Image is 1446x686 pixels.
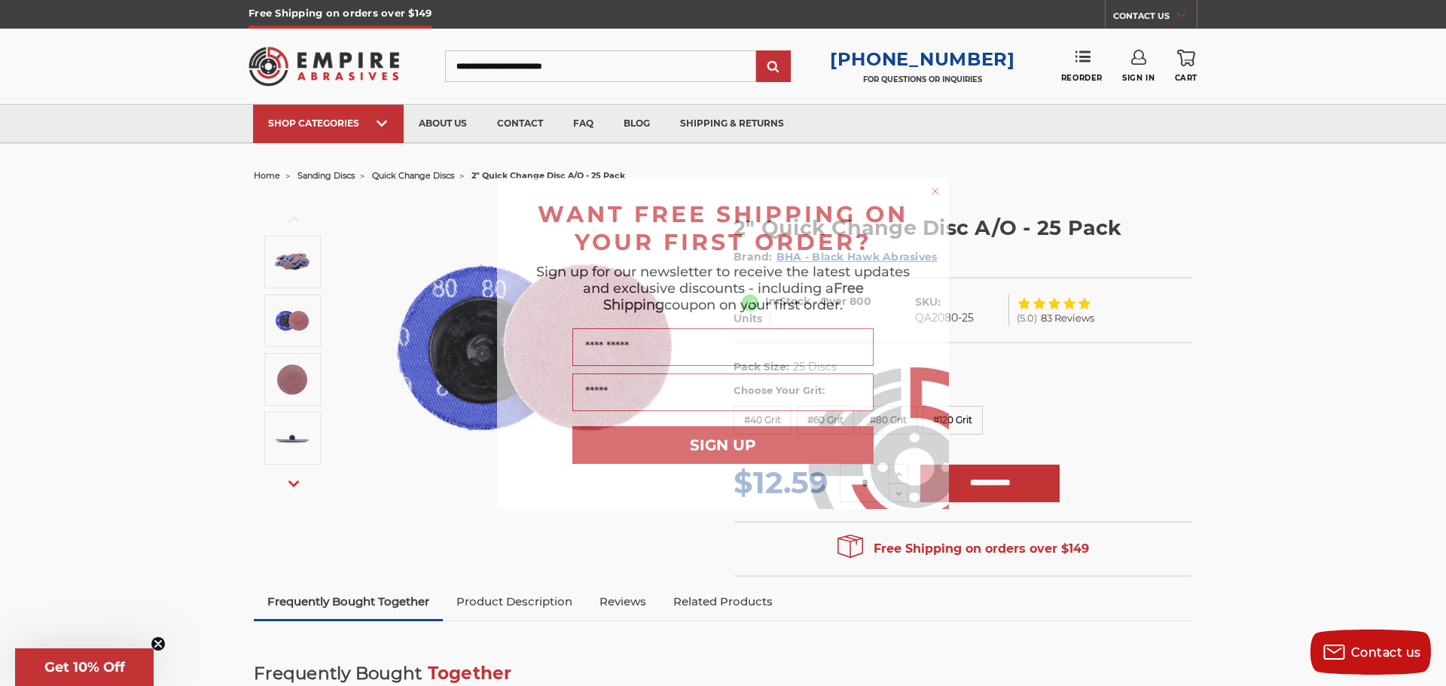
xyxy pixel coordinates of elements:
span: Contact us [1351,645,1421,660]
span: WANT FREE SHIPPING ON YOUR FIRST ORDER? [538,200,908,256]
span: Sign up for our newsletter to receive the latest updates and exclusive discounts - including a co... [536,264,910,313]
span: Free Shipping [603,280,864,313]
button: Close dialog [928,184,943,199]
button: Contact us [1310,630,1431,675]
button: SIGN UP [572,426,874,464]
